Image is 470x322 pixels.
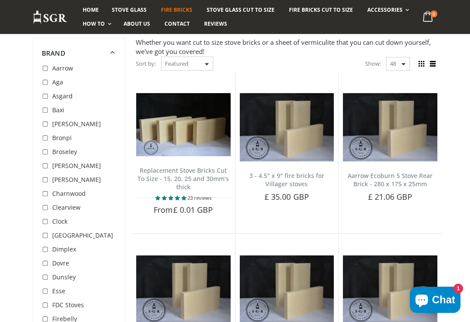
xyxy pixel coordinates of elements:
div: Whether you want cut to size stove bricks or a sheet of vermiculite that you can cut down yoursel... [136,38,437,56]
span: From [154,205,213,215]
a: Fire Bricks [154,3,199,17]
span: Stove Glass Cut To Size [207,6,274,13]
span: Stove Glass [112,6,147,13]
span: Dimplex [52,245,76,253]
span: How To [83,20,105,27]
span: Asgard [52,92,73,100]
span: Show: [365,57,381,70]
span: Aga [52,78,63,86]
span: Brand [42,49,65,57]
a: Home [76,3,105,17]
span: Bronpi [52,134,72,142]
span: Sort by: [136,56,156,71]
span: £ 35.00 GBP [265,191,309,202]
a: 3 - 4.5" x 9" fire bricks for Villager stoves [249,171,324,188]
span: Fire Bricks Cut To Size [289,6,353,13]
a: Fire Bricks Cut To Size [282,3,359,17]
span: FDC Stoves [52,301,84,309]
a: 0 [420,9,437,26]
span: 4.78 stars [155,195,188,201]
a: Accessories [361,3,413,17]
span: Dunsley [52,273,76,281]
span: £ 0.01 GBP [173,205,213,215]
a: Replacement Stove Bricks Cut To Size - 15, 20, 25 and 30mm's thick [138,166,229,191]
span: Clock [52,217,67,225]
span: Broseley [52,148,77,156]
img: Replacement Stove Bricks Cut To Size - 15, 20, 25 and 30mm's thick [136,93,231,156]
span: About us [124,20,150,27]
a: Reviews [198,17,234,31]
span: 23 reviews [188,195,211,201]
span: Baxi [52,106,64,114]
img: Aarrow Ecoburn 5 Stove Rear Brick [343,93,437,161]
a: Contact [158,17,196,31]
span: Home [83,6,99,13]
span: Dovre [52,259,69,267]
span: £ 21.06 GBP [368,191,413,202]
span: 0 [430,10,437,17]
span: Esse [52,287,65,295]
a: About us [117,17,157,31]
span: Aarrow [52,64,73,72]
a: Stove Glass [105,3,153,17]
span: List view [428,59,437,69]
a: Aarrow Ecoburn 5 Stove Rear Brick - 280 x 175 x 25mm [348,171,433,188]
span: [PERSON_NAME] [52,161,101,170]
span: Fire Bricks [161,6,192,13]
img: Stove Glass Replacement [33,10,67,24]
span: Reviews [204,20,227,27]
span: Accessories [367,6,403,13]
a: How To [76,17,116,31]
a: Stove Glass Cut To Size [200,3,281,17]
span: [GEOGRAPHIC_DATA] [52,231,113,239]
span: Charnwood [52,189,86,198]
span: Clearview [52,203,81,211]
span: Grid view [416,59,426,69]
img: 3 - 4.5" x 9" fire bricks for Villager stoves [240,93,334,161]
span: [PERSON_NAME] [52,175,101,184]
inbox-online-store-chat: Shopify online store chat [407,287,463,315]
span: [PERSON_NAME] [52,120,101,128]
span: Contact [164,20,190,27]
